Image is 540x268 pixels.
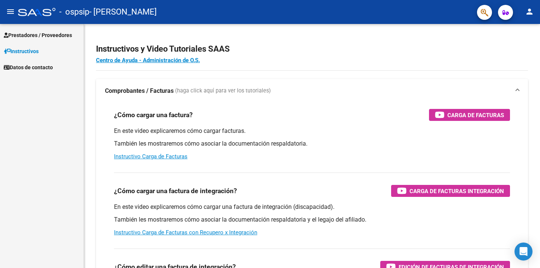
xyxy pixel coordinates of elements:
[447,110,504,120] span: Carga de Facturas
[6,7,15,16] mat-icon: menu
[114,216,510,224] p: También les mostraremos cómo asociar la documentación respaldatoria y el legajo del afiliado.
[175,87,271,95] span: (haga click aquí para ver los tutoriales)
[114,186,237,196] h3: ¿Cómo cargar una factura de integración?
[105,87,174,95] strong: Comprobantes / Facturas
[114,229,257,236] a: Instructivo Carga de Facturas con Recupero x Integración
[96,79,528,103] mat-expansion-panel-header: Comprobantes / Facturas (haga click aquí para ver los tutoriales)
[89,4,157,20] span: - [PERSON_NAME]
[114,140,510,148] p: También les mostraremos cómo asociar la documentación respaldatoria.
[4,31,72,39] span: Prestadores / Proveedores
[429,109,510,121] button: Carga de Facturas
[4,63,53,71] span: Datos de contacto
[114,203,510,211] p: En este video explicaremos cómo cargar una factura de integración (discapacidad).
[514,243,532,261] div: Open Intercom Messenger
[409,186,504,196] span: Carga de Facturas Integración
[391,185,510,197] button: Carga de Facturas Integración
[114,110,193,120] h3: ¿Cómo cargar una factura?
[59,4,89,20] span: - ospsip
[96,57,200,64] a: Centro de Ayuda - Administración de O.S.
[525,7,534,16] mat-icon: person
[4,47,39,55] span: Instructivos
[114,153,187,160] a: Instructivo Carga de Facturas
[96,42,528,56] h2: Instructivos y Video Tutoriales SAAS
[114,127,510,135] p: En este video explicaremos cómo cargar facturas.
